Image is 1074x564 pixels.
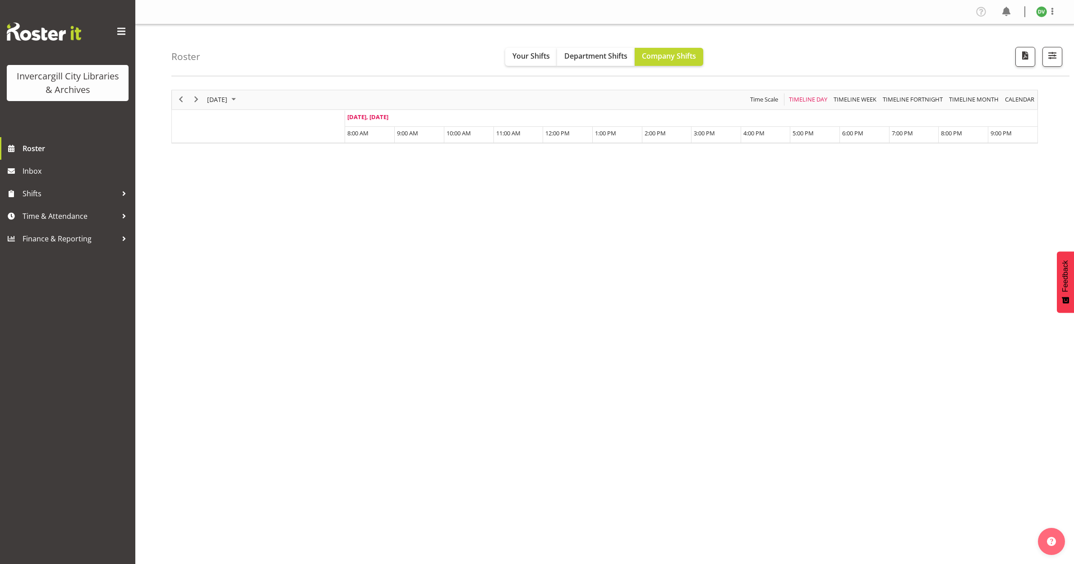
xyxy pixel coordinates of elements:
[347,113,388,121] span: [DATE], [DATE]
[23,142,131,155] span: Roster
[7,23,81,41] img: Rosterit website logo
[557,48,635,66] button: Department Shifts
[1047,537,1056,546] img: help-xxl-2.png
[1042,47,1062,67] button: Filter Shifts
[882,94,944,105] span: Timeline Fortnight
[512,51,550,61] span: Your Shifts
[206,94,228,105] span: [DATE]
[833,94,877,105] span: Timeline Week
[1061,260,1069,292] span: Feedback
[175,94,187,105] button: Previous
[881,94,945,105] button: Fortnight
[1036,6,1047,17] img: desk-view11665.jpg
[842,129,863,137] span: 6:00 PM
[564,51,627,61] span: Department Shifts
[1004,94,1036,105] button: Month
[743,129,765,137] span: 4:00 PM
[23,232,117,245] span: Finance & Reporting
[941,129,962,137] span: 8:00 PM
[892,129,913,137] span: 7:00 PM
[545,129,570,137] span: 12:00 PM
[496,129,521,137] span: 11:00 AM
[171,90,1038,143] div: Timeline Day of October 2, 2025
[447,129,471,137] span: 10:00 AM
[204,90,241,109] div: October 2, 2025
[397,129,418,137] span: 9:00 AM
[1015,47,1035,67] button: Download a PDF of the roster for the current day
[749,94,780,105] button: Time Scale
[832,94,878,105] button: Timeline Week
[788,94,828,105] span: Timeline Day
[948,94,1000,105] button: Timeline Month
[793,129,814,137] span: 5:00 PM
[16,69,120,97] div: Invercargill City Libraries & Archives
[505,48,557,66] button: Your Shifts
[749,94,779,105] span: Time Scale
[171,51,200,62] h4: Roster
[645,129,666,137] span: 2:00 PM
[788,94,829,105] button: Timeline Day
[991,129,1012,137] span: 9:00 PM
[189,90,204,109] div: next period
[635,48,703,66] button: Company Shifts
[190,94,203,105] button: Next
[23,164,131,178] span: Inbox
[642,51,696,61] span: Company Shifts
[1004,94,1035,105] span: calendar
[1057,251,1074,313] button: Feedback - Show survey
[595,129,616,137] span: 1:00 PM
[206,94,240,105] button: October 2025
[23,187,117,200] span: Shifts
[694,129,715,137] span: 3:00 PM
[173,90,189,109] div: previous period
[347,129,369,137] span: 8:00 AM
[948,94,1000,105] span: Timeline Month
[23,209,117,223] span: Time & Attendance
